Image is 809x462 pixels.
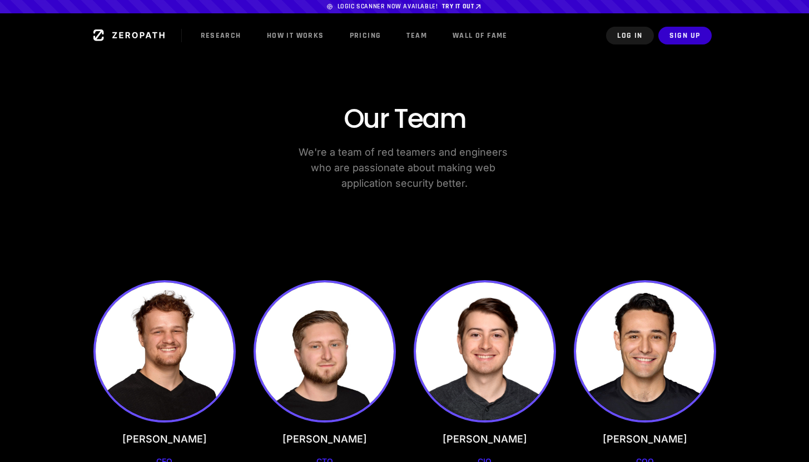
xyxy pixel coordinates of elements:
h3: [PERSON_NAME] [122,431,207,447]
a: Pricing [339,27,393,44]
p: We're a team of red teamers and engineers who are passionate about making web application securit... [93,145,716,191]
img: Etienne Lunetta [574,280,716,423]
img: Raphael Karger [254,280,396,423]
a: Wall of Fame [441,27,519,44]
button: Sign Up [658,27,712,44]
h3: [PERSON_NAME] [282,431,367,447]
img: Nathan Hrncirik [414,280,556,423]
h2: Our Team [93,102,716,136]
a: Research [190,27,252,44]
button: Log In [606,27,653,44]
h3: [PERSON_NAME] [603,431,687,447]
h3: [PERSON_NAME] [443,431,527,447]
img: Dean Valentine [93,280,236,423]
a: How it Works [256,27,335,44]
a: Team [395,27,438,44]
